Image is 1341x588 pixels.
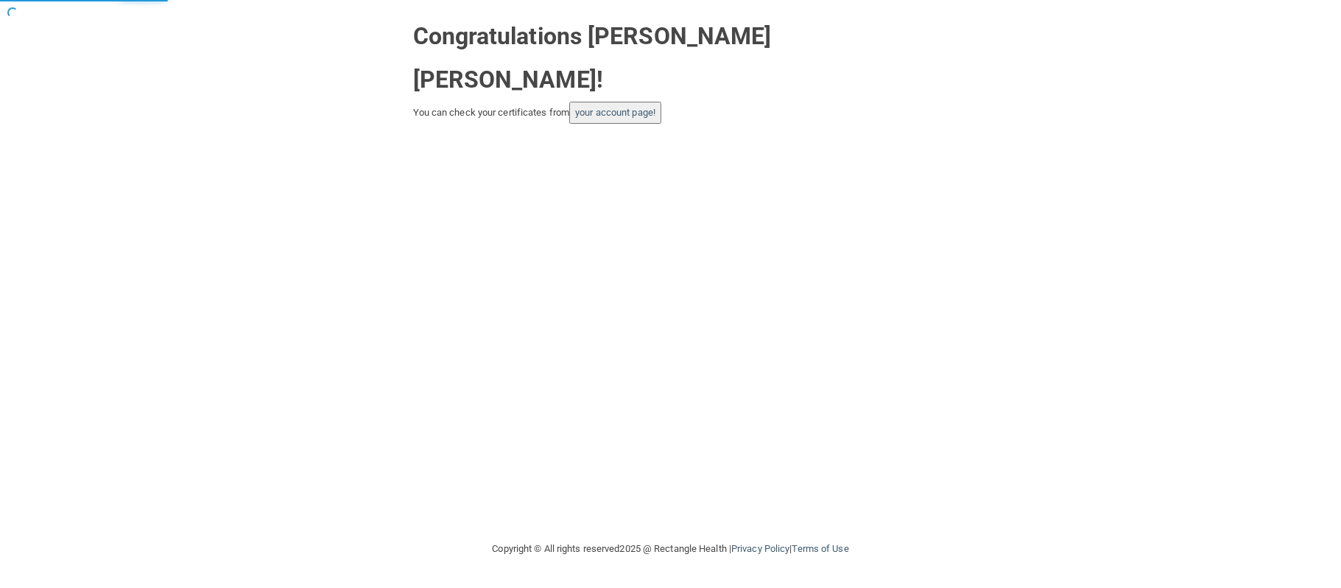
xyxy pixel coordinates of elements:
[731,543,789,554] a: Privacy Policy
[792,543,848,554] a: Terms of Use
[413,22,772,94] strong: Congratulations [PERSON_NAME] [PERSON_NAME]!
[402,525,940,573] div: Copyright © All rights reserved 2025 @ Rectangle Health | |
[575,107,655,118] a: your account page!
[413,102,929,124] div: You can check your certificates from
[569,102,661,124] button: your account page!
